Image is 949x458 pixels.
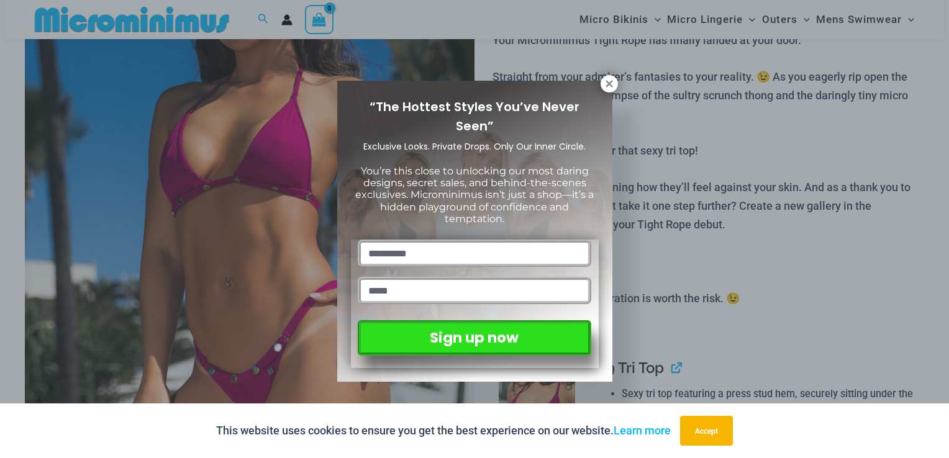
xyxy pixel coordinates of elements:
button: Sign up now [358,320,591,356]
p: This website uses cookies to ensure you get the best experience on our website. [216,421,671,440]
button: Accept [680,416,733,446]
button: Close [601,75,618,92]
span: You’re this close to unlocking our most daring designs, secret sales, and behind-the-scenes exclu... [355,165,594,225]
a: Learn more [614,424,671,437]
span: Exclusive Looks. Private Drops. Only Our Inner Circle. [363,140,586,153]
span: “The Hottest Styles You’ve Never Seen” [370,98,579,135]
